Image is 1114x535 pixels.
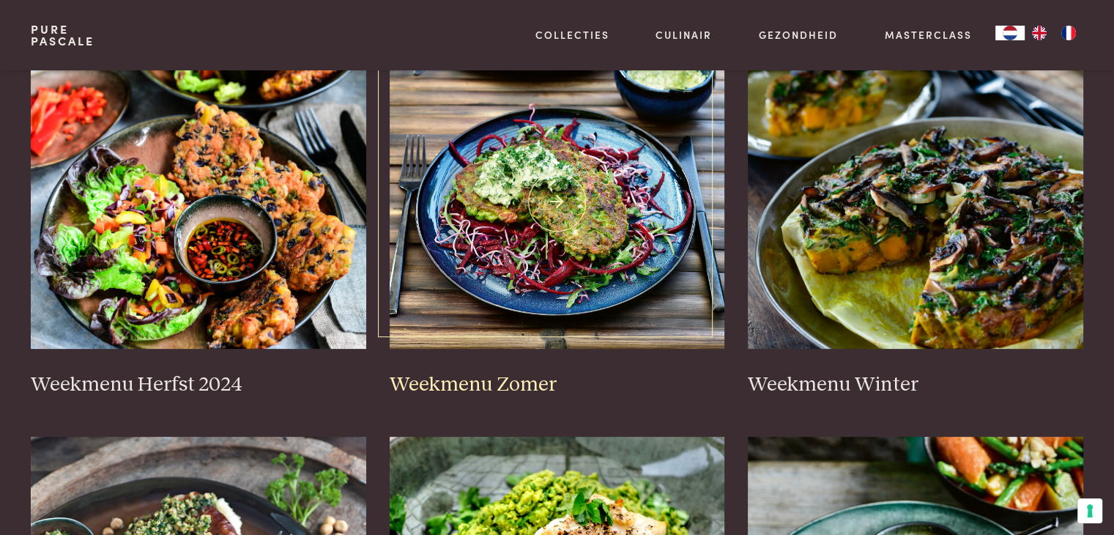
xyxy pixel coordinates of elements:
aside: Language selected: Nederlands [995,26,1083,40]
h3: Weekmenu Herfst 2024 [31,372,366,398]
a: NL [995,26,1025,40]
h3: Weekmenu Winter [748,372,1083,398]
a: Weekmenu Zomer Weekmenu Zomer [390,56,725,397]
a: FR [1054,26,1083,40]
a: EN [1025,26,1054,40]
a: Weekmenu Winter Weekmenu Winter [748,56,1083,397]
a: PurePascale [31,23,94,47]
a: Collecties [535,27,609,43]
a: Weekmenu Herfst 2024 Weekmenu Herfst 2024 [31,56,366,397]
a: Gezondheid [759,27,838,43]
a: Culinair [656,27,712,43]
div: Language [995,26,1025,40]
a: Masterclass [885,27,972,43]
img: Weekmenu Zomer [390,56,725,349]
img: Weekmenu Herfst 2024 [31,56,366,349]
img: Weekmenu Winter [748,56,1083,349]
ul: Language list [1025,26,1083,40]
h3: Weekmenu Zomer [390,372,725,398]
button: Uw voorkeuren voor toestemming voor trackingtechnologieën [1077,498,1102,523]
